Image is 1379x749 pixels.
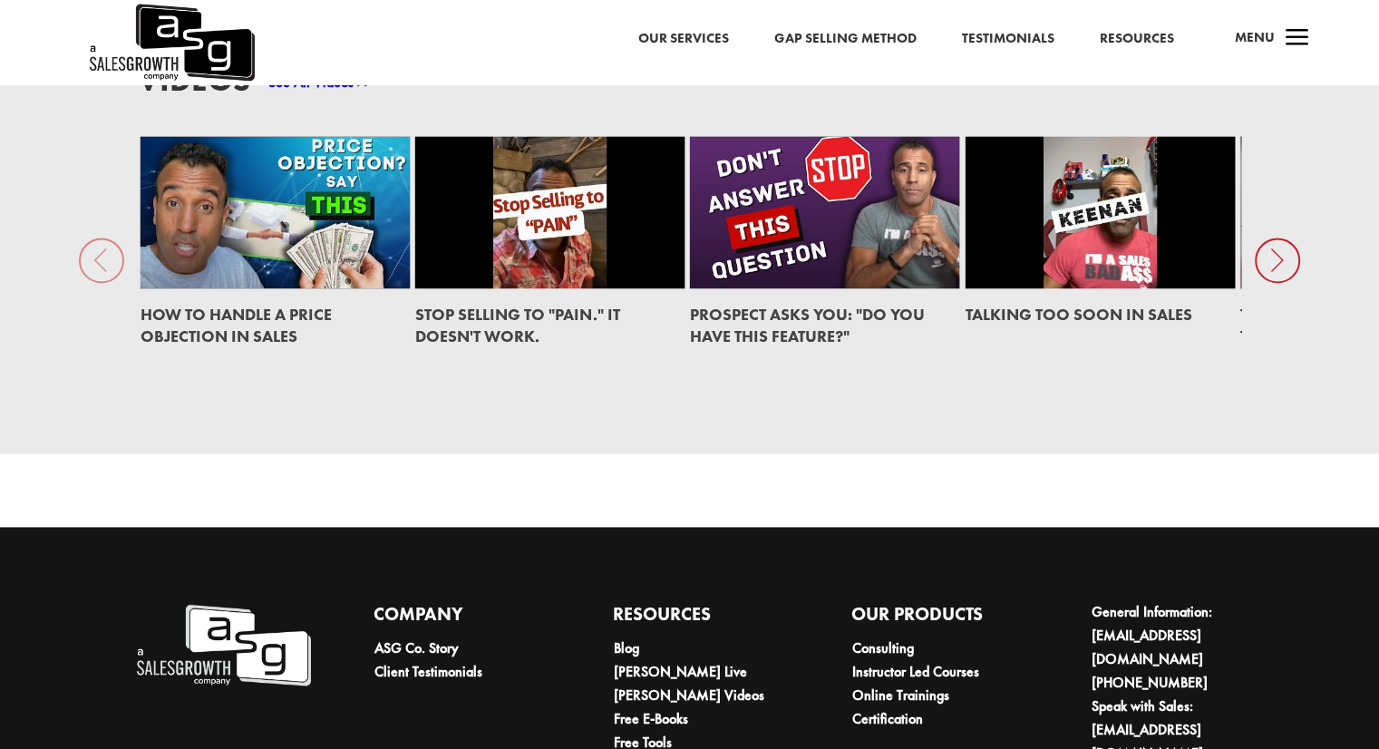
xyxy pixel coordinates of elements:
[374,638,459,657] a: ASG Co. Story
[614,638,639,657] a: Blog
[614,709,688,728] a: Free E-Books
[966,304,1192,325] a: Talking Too Soon In Sales
[774,27,917,51] a: Gap Selling Method
[415,304,620,346] a: Stop Selling to "Pain." It doesn't work.
[851,600,1028,637] h4: Our Products
[638,27,729,51] a: Our Services
[614,686,764,705] a: [PERSON_NAME] Videos
[141,304,332,346] a: How to Handle a Price Objection in Sales
[1279,21,1316,57] span: a
[962,27,1054,51] a: Testimonials
[374,600,550,637] h4: Company
[134,600,311,690] img: A Sales Growth Company
[374,662,482,681] a: Client Testimonials
[1092,600,1267,671] li: General Information:
[852,638,914,657] a: Consulting
[852,709,923,728] a: Certification
[614,662,747,681] a: [PERSON_NAME] Live
[1235,28,1275,46] span: Menu
[690,304,925,346] a: Prospect asks you: "Do you have this feature?"
[613,600,790,637] h4: Resources
[1092,626,1203,668] a: [EMAIL_ADDRESS][DOMAIN_NAME]
[852,686,949,705] a: Online Trainings
[852,662,979,681] a: Instructor Led Courses
[1092,673,1208,692] a: [PHONE_NUMBER]
[1100,27,1174,51] a: Resources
